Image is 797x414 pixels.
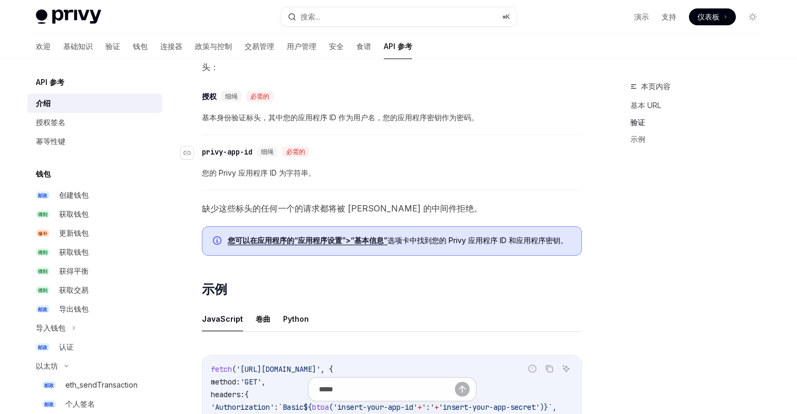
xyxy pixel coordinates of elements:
a: 得到获取钱包 [27,243,162,262]
font: 细绳 [261,148,274,156]
font: API 参考 [384,42,412,51]
button: 切换暗模式 [744,8,761,25]
font: 支持 [662,12,676,21]
a: 邮政个人签名 [27,394,162,413]
font: API 参考 [36,78,64,86]
font: 钱包 [36,169,51,178]
a: 得到获得平衡 [27,262,162,281]
font: 示例 [630,134,645,143]
a: 安全 [329,34,344,59]
font: 获得平衡 [59,266,89,275]
font: 修补 [38,230,47,236]
font: eth_sendTransaction [65,380,138,389]
a: 钱包 [133,34,148,59]
button: 以太坊 [27,357,162,376]
input: 提问... [319,378,455,401]
font: 得到 [38,249,47,255]
font: 获取钱包 [59,209,89,218]
font: 卷曲 [256,314,270,323]
font: 。 [560,236,568,245]
font: 介绍 [36,99,51,108]
a: 介绍 [27,94,162,113]
font: 缺少这些标头的任何一个的请求都将被 [PERSON_NAME] 的中间件拒绝。 [202,203,482,214]
font: 认证 [59,342,74,351]
a: 导航至标题 [181,142,202,163]
a: 演示 [634,12,649,22]
font: 邮政 [38,192,47,198]
font: 获取交易 [59,285,89,294]
span: , { [320,364,333,374]
a: 得到获取钱包 [27,205,162,224]
button: 卷曲 [256,306,270,331]
a: 政策与控制 [195,34,232,59]
font: 导出钱包 [59,304,89,313]
img: 灯光标志 [36,9,101,24]
a: 支持 [662,12,676,22]
font: 邮政 [38,306,47,312]
font: “基本信息” [351,236,387,245]
a: 验证 [105,34,120,59]
button: 询问人工智能 [559,362,573,376]
font: 用户管理 [287,42,316,51]
font: ⌘ [502,13,506,21]
font: 连接器 [160,42,182,51]
a: 邮政创建钱包 [27,186,162,205]
font: 得到 [38,268,47,274]
a: 用户管理 [287,34,316,59]
font: 授权签名 [36,118,65,127]
font: 邮政 [44,382,54,388]
font: 个人签名 [65,399,95,408]
font: 得到 [38,287,47,293]
button: JavaScript [202,306,243,331]
font: 授权 [202,92,217,101]
font: 幂等性键 [36,137,65,146]
a: 得到获取交易 [27,281,162,300]
font: 示例 [202,282,227,297]
font: K [506,13,510,21]
font: 必需的 [250,92,269,101]
a: 修补更新钱包 [27,224,162,243]
button: 报告错误代码 [526,362,539,376]
font: 您的 Privy 应用程序 ID 为字符串。 [202,168,316,177]
font: 更新钱包 [59,228,89,237]
font: Python [283,314,309,323]
font: 食谱 [356,42,371,51]
font: JavaScript [202,314,243,323]
a: 邮政认证 [27,338,162,357]
font: 交易管理 [245,42,274,51]
font: 验证 [105,42,120,51]
a: API 参考 [384,34,412,59]
font: 搜索... [300,12,320,21]
font: 创建钱包 [59,190,89,199]
a: 欢迎 [36,34,51,59]
a: 食谱 [356,34,371,59]
button: 搜索...⌘K [280,7,517,26]
font: 获取钱包 [59,247,89,256]
font: 选项卡中找到您的 Privy 应用程序 ID 和应用程序密钥 [387,236,560,245]
a: 连接器 [160,34,182,59]
button: 复制代码块中的内容 [542,362,556,376]
font: 仪表板 [697,12,720,21]
span: fetch [211,364,232,374]
span: ( [232,364,236,374]
font: privy-app-id [202,147,252,157]
font: 必需的 [286,148,305,156]
a: 邮政eth_sendTransaction [27,376,162,394]
svg: 信息 [213,236,223,247]
a: 验证 [630,114,770,131]
font: 欢迎 [36,42,51,51]
font: 基本身份验证标头，其中您的应用程序 ID 作为用户名，您的应用程序密钥作为密码。 [202,113,479,122]
a: 幂等性键 [27,132,162,151]
font: 演示 [634,12,649,21]
font: 基础知识 [63,42,93,51]
button: Python [283,306,309,331]
a: 基本 URL [630,97,770,114]
font: 以太坊 [36,361,58,370]
button: 发送消息 [455,382,470,397]
a: 您可以在应用程序的“应用程序设置”>“基本信息” [228,236,387,245]
font: 邮政 [38,344,47,350]
a: 仪表板 [689,8,736,25]
a: 授权签名 [27,113,162,132]
font: > [346,236,351,245]
a: 交易管理 [245,34,274,59]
